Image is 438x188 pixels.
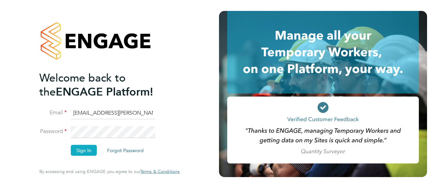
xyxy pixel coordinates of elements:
button: Sign In [71,145,97,156]
label: Email [39,109,67,116]
h2: ENGAGE Platform! [39,71,173,99]
label: Password [39,128,67,135]
span: Welcome back to the [39,71,126,98]
button: Forgot Password [102,145,149,156]
a: Terms & Conditions [140,169,180,174]
span: By accessing and using ENGAGE you agree to our [39,169,180,174]
input: Enter your work email... [71,107,155,119]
